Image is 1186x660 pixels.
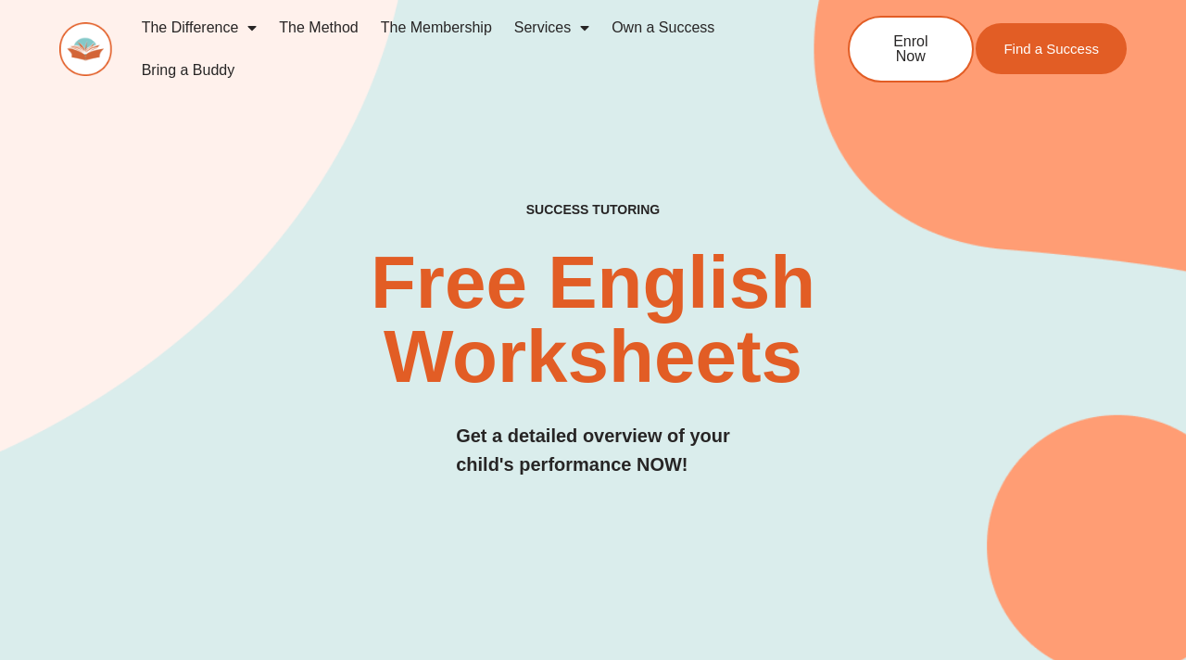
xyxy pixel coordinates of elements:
a: Services [503,6,600,49]
h3: Get a detailed overview of your child's performance NOW! [456,422,730,479]
a: The Method [268,6,369,49]
a: Bring a Buddy [131,49,246,92]
h2: Free English Worksheets​ [241,246,945,394]
h4: SUCCESS TUTORING​ [435,202,751,218]
span: Find a Success [1003,42,1099,56]
a: Own a Success [600,6,725,49]
span: Enrol Now [877,34,944,64]
a: Enrol Now [848,16,974,82]
a: The Membership [370,6,503,49]
a: Find a Success [976,23,1127,74]
nav: Menu [131,6,788,92]
a: The Difference [131,6,269,49]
